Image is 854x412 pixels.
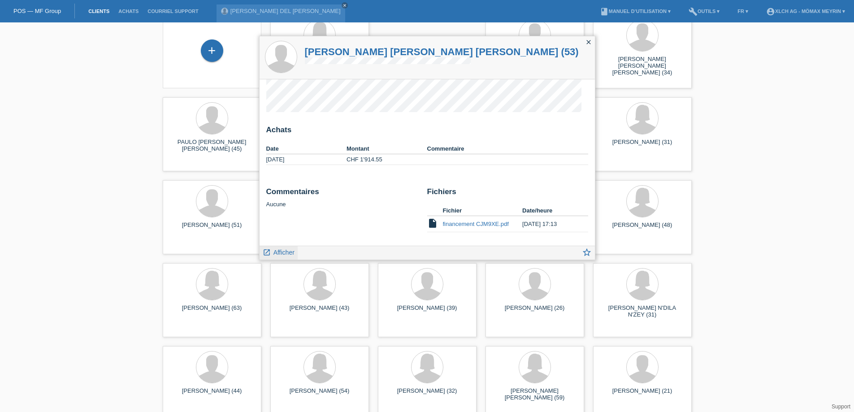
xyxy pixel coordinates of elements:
div: [PERSON_NAME] (21) [600,387,685,402]
a: financement CJM9XE.pdf [443,221,509,227]
span: Afficher [273,249,295,256]
a: Achats [114,9,143,14]
div: Aucune [266,187,420,208]
i: build [689,7,698,16]
i: insert_drive_file [427,218,438,229]
div: [PERSON_NAME] N'DILA N'ZEY (31) [600,304,685,319]
div: [PERSON_NAME] (39) [385,304,469,319]
td: CHF 1'914.55 [347,154,427,165]
th: Date [266,143,347,154]
td: [DATE] [266,154,347,165]
div: PAULO [PERSON_NAME] [PERSON_NAME] (45) [170,139,254,153]
a: launch Afficher [263,246,295,257]
a: FR ▾ [733,9,753,14]
div: [PERSON_NAME] (54) [277,387,362,402]
h2: Fichiers [427,187,588,201]
th: Fichier [443,205,523,216]
i: star_border [582,247,592,257]
a: buildOutils ▾ [684,9,724,14]
i: close [342,3,347,8]
th: Date/heure [522,205,575,216]
div: [PERSON_NAME] (48) [600,221,685,236]
a: [PERSON_NAME] DEL [PERSON_NAME] [230,8,341,14]
a: Clients [84,9,114,14]
div: [PERSON_NAME] (32) [385,387,469,402]
div: Enregistrer le client [201,43,223,58]
th: Commentaire [427,143,588,154]
a: account_circleXLCH AG - Mömax Meyrin ▾ [762,9,850,14]
div: [PERSON_NAME] [PERSON_NAME] [PERSON_NAME] (34) [600,56,685,72]
td: [DATE] 17:13 [522,216,575,232]
div: [PERSON_NAME] (43) [277,304,362,319]
a: POS — MF Group [13,8,61,14]
a: star_border [582,248,592,260]
a: bookManuel d’utilisation ▾ [595,9,675,14]
i: account_circle [766,7,775,16]
a: close [342,2,348,9]
div: [PERSON_NAME] (31) [600,139,685,153]
div: [PERSON_NAME] [PERSON_NAME] (59) [493,387,577,402]
a: [PERSON_NAME] [PERSON_NAME] [PERSON_NAME] (53) [305,46,579,57]
i: close [585,39,592,46]
div: [PERSON_NAME] (26) [493,304,577,319]
div: [PERSON_NAME] (44) [170,387,254,402]
a: Support [832,403,850,410]
i: launch [263,248,271,256]
h2: Commentaires [266,187,420,201]
a: Courriel Support [143,9,203,14]
th: Montant [347,143,427,154]
div: [PERSON_NAME] (63) [170,304,254,319]
h2: Achats [266,126,588,139]
div: [PERSON_NAME] (51) [170,221,254,236]
i: book [600,7,609,16]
